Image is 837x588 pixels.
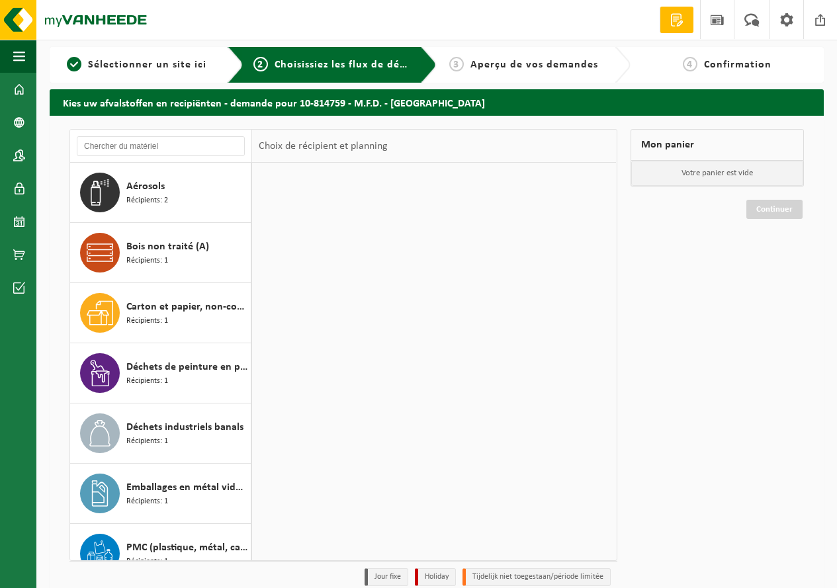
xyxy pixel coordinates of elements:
span: PMC (plastique, métal, carton boisson) (industriel) [126,540,247,556]
span: Aperçu de vos demandes [470,60,598,70]
li: Jour fixe [365,568,408,586]
span: Confirmation [704,60,771,70]
h2: Kies uw afvalstoffen en recipiënten - demande pour 10-814759 - M.F.D. - [GEOGRAPHIC_DATA] [50,89,824,115]
span: Sélectionner un site ici [88,60,206,70]
input: Chercher du matériel [77,136,245,156]
div: Mon panier [631,129,805,161]
li: Holiday [415,568,456,586]
span: Choisissiez les flux de déchets et récipients [275,60,495,70]
span: Aérosols [126,179,165,194]
a: 1Sélectionner un site ici [56,57,217,73]
button: Carton et papier, non-conditionné (industriel) Récipients: 1 [70,283,251,343]
span: Récipients: 1 [126,556,168,568]
span: Récipients: 1 [126,495,168,508]
span: Déchets industriels banals [126,419,243,435]
button: Bois non traité (A) Récipients: 1 [70,223,251,283]
p: Votre panier est vide [631,161,804,186]
span: 2 [253,57,268,71]
span: Bois non traité (A) [126,239,209,255]
li: Tijdelijk niet toegestaan/période limitée [463,568,611,586]
span: Récipients: 1 [126,315,168,327]
button: Aérosols Récipients: 2 [70,163,251,223]
button: PMC (plastique, métal, carton boisson) (industriel) Récipients: 1 [70,524,251,583]
span: Emballages en métal vides ayant contenu des peintures et/ou encres (propres) [126,480,247,495]
button: Emballages en métal vides ayant contenu des peintures et/ou encres (propres) Récipients: 1 [70,464,251,524]
span: Récipients: 1 [126,375,168,388]
span: Carton et papier, non-conditionné (industriel) [126,299,247,315]
span: Déchets de peinture en petits emballages [126,359,247,375]
button: Déchets de peinture en petits emballages Récipients: 1 [70,343,251,403]
span: Récipients: 1 [126,255,168,267]
span: Récipients: 2 [126,194,168,207]
a: Continuer [746,200,803,219]
span: 3 [449,57,464,71]
span: 1 [67,57,81,71]
button: Déchets industriels banals Récipients: 1 [70,403,251,464]
div: Choix de récipient et planning [252,130,394,163]
span: 4 [683,57,697,71]
span: Récipients: 1 [126,435,168,448]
